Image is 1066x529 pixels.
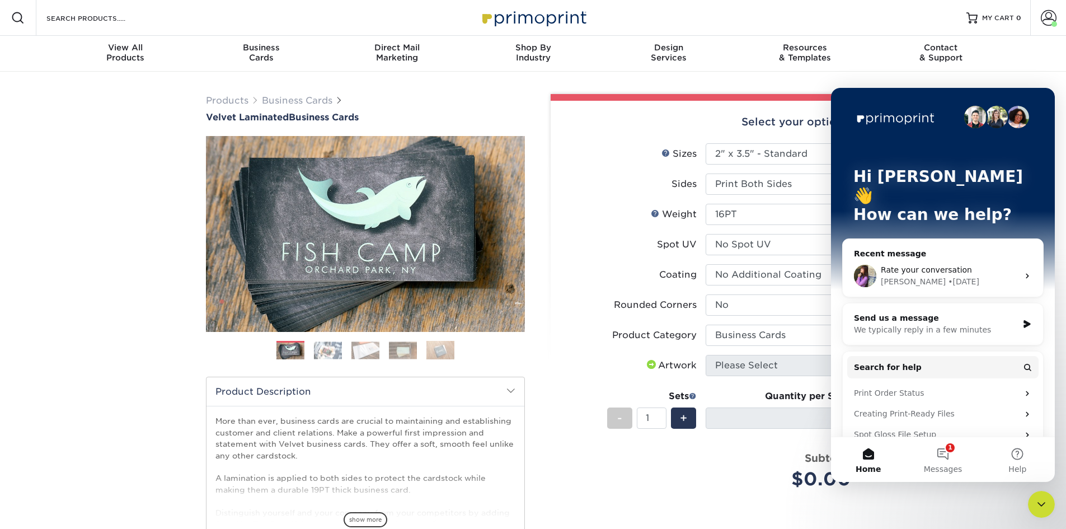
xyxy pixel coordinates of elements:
a: Direct MailMarketing [329,36,465,72]
span: 0 [1016,14,1021,22]
a: Shop ByIndustry [465,36,601,72]
span: - [617,410,622,427]
a: Resources& Templates [737,36,873,72]
div: Spot UV [657,238,697,251]
div: Cards [193,43,329,63]
a: Products [206,95,248,106]
div: Coating [659,268,697,282]
iframe: Intercom live chat [831,88,1055,482]
div: Sides [671,177,697,191]
div: Weight [651,208,697,221]
span: Design [601,43,737,53]
span: Velvet Laminated [206,112,289,123]
img: Business Cards 02 [314,341,342,359]
span: Contact [873,43,1009,53]
span: Shop By [465,43,601,53]
div: & Templates [737,43,873,63]
div: Product Category [612,329,697,342]
div: Artwork [645,359,697,372]
div: Select your options: [560,101,852,143]
strong: Subtotal [805,452,851,464]
input: SEARCH PRODUCTS..... [45,11,154,25]
span: show more [344,512,387,527]
a: Velvet LaminatedBusiness Cards [206,112,525,123]
div: Rounded Corners [614,298,697,312]
div: Quantity per Set [706,390,851,403]
a: Contact& Support [873,36,1009,72]
div: $0.00 [714,466,851,493]
span: + [680,410,687,427]
img: Business Cards 03 [351,341,379,359]
a: BusinessCards [193,36,329,72]
img: Business Cards 04 [389,341,417,359]
div: Sets [607,390,697,403]
div: Marketing [329,43,465,63]
h1: Business Cards [206,112,525,123]
a: Business Cards [262,95,332,106]
span: Direct Mail [329,43,465,53]
iframe: Intercom live chat [1028,491,1055,518]
div: Sizes [661,147,697,161]
div: Products [58,43,194,63]
iframe: Google Customer Reviews [3,495,95,525]
span: Resources [737,43,873,53]
span: MY CART [982,13,1014,23]
img: Business Cards 05 [426,340,454,360]
img: Primoprint [477,6,589,30]
div: Services [601,43,737,63]
span: Business [193,43,329,53]
a: View AllProducts [58,36,194,72]
span: View All [58,43,194,53]
div: & Support [873,43,1009,63]
div: Industry [465,43,601,63]
h2: Product Description [206,377,524,406]
img: Velvet Laminated 01 [206,74,525,394]
img: Business Cards 01 [276,337,304,365]
a: DesignServices [601,36,737,72]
